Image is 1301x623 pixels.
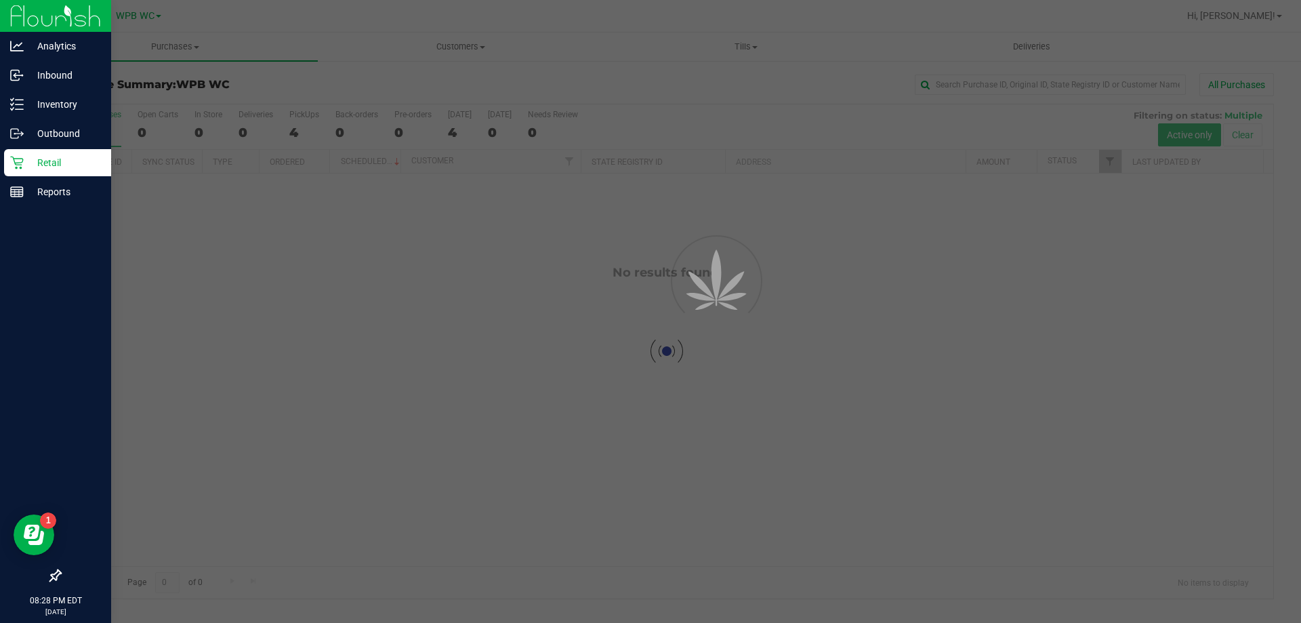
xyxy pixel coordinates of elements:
[40,513,56,529] iframe: Resource center unread badge
[24,96,105,113] p: Inventory
[14,515,54,555] iframe: Resource center
[24,67,105,83] p: Inbound
[10,68,24,82] inline-svg: Inbound
[24,38,105,54] p: Analytics
[6,595,105,607] p: 08:28 PM EDT
[10,39,24,53] inline-svg: Analytics
[24,155,105,171] p: Retail
[10,127,24,140] inline-svg: Outbound
[10,156,24,169] inline-svg: Retail
[10,98,24,111] inline-svg: Inventory
[24,125,105,142] p: Outbound
[6,607,105,617] p: [DATE]
[10,185,24,199] inline-svg: Reports
[24,184,105,200] p: Reports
